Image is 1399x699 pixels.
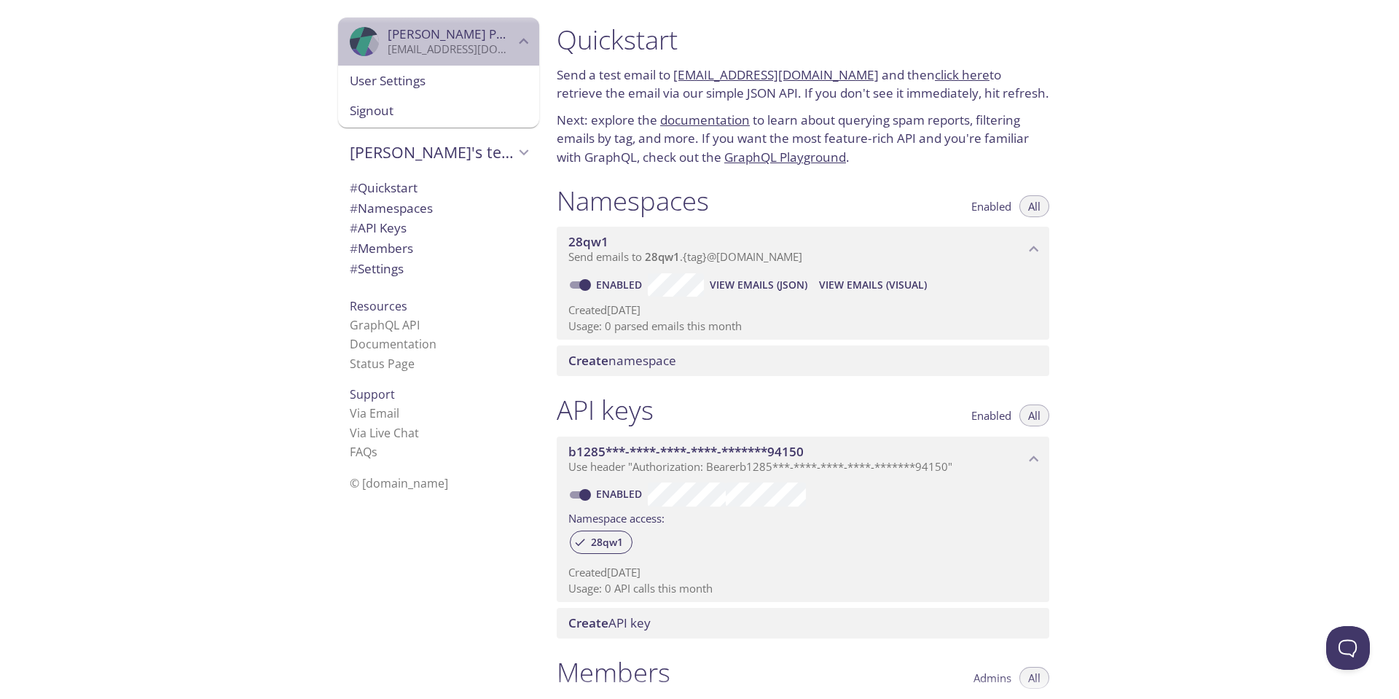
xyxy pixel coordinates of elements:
[557,111,1049,167] p: Next: explore the to learn about querying spam reports, filtering emails by tag, and more. If you...
[819,276,927,294] span: View Emails (Visual)
[350,386,395,402] span: Support
[570,531,632,554] div: 28qw1
[338,17,539,66] div: Romain POTTIER
[1019,405,1049,426] button: All
[338,198,539,219] div: Namespaces
[568,302,1038,318] p: Created [DATE]
[568,249,802,264] span: Send emails to . {tag} @[DOMAIN_NAME]
[660,112,750,128] a: documentation
[557,227,1049,272] div: 28qw1 namespace
[350,298,407,314] span: Resources
[557,184,709,217] h1: Namespaces
[568,352,676,369] span: namespace
[350,179,418,196] span: Quickstart
[388,26,538,42] span: [PERSON_NAME] POTTIER
[568,507,665,528] label: Namespace access:
[350,179,358,196] span: #
[935,66,990,83] a: click here
[350,260,404,277] span: Settings
[338,133,539,171] div: Romain's team
[338,259,539,279] div: Team Settings
[350,240,358,257] span: #
[372,444,377,460] span: s
[582,536,632,549] span: 28qw1
[350,425,419,441] a: Via Live Chat
[724,149,846,165] a: GraphQL Playground
[557,608,1049,639] div: Create API Key
[557,656,670,689] h1: Members
[350,444,377,460] a: FAQ
[350,142,514,163] span: [PERSON_NAME]'s team
[710,276,807,294] span: View Emails (JSON)
[350,71,528,90] span: User Settings
[350,475,448,491] span: © [DOMAIN_NAME]
[557,66,1049,103] p: Send a test email to and then to retrieve the email via our simple JSON API. If you don't see it ...
[568,565,1038,580] p: Created [DATE]
[568,614,651,631] span: API key
[963,405,1020,426] button: Enabled
[965,667,1020,689] button: Admins
[963,195,1020,217] button: Enabled
[568,581,1038,596] p: Usage: 0 API calls this month
[338,178,539,198] div: Quickstart
[350,101,528,120] span: Signout
[568,233,608,250] span: 28qw1
[350,219,407,236] span: API Keys
[388,42,514,57] p: [EMAIL_ADDRESS][DOMAIN_NAME]
[673,66,879,83] a: [EMAIL_ADDRESS][DOMAIN_NAME]
[350,260,358,277] span: #
[568,319,1038,334] p: Usage: 0 parsed emails this month
[1019,667,1049,689] button: All
[1326,626,1370,670] iframe: Help Scout Beacon - Open
[557,345,1049,376] div: Create namespace
[557,394,654,426] h1: API keys
[350,405,399,421] a: Via Email
[568,614,608,631] span: Create
[350,219,358,236] span: #
[338,66,539,96] div: User Settings
[594,278,648,292] a: Enabled
[813,273,933,297] button: View Emails (Visual)
[594,487,648,501] a: Enabled
[350,336,436,352] a: Documentation
[645,249,680,264] span: 28qw1
[350,317,420,333] a: GraphQL API
[350,356,415,372] a: Status Page
[1019,195,1049,217] button: All
[338,218,539,238] div: API Keys
[704,273,813,297] button: View Emails (JSON)
[338,95,539,128] div: Signout
[350,200,433,216] span: Namespaces
[568,352,608,369] span: Create
[557,23,1049,56] h1: Quickstart
[350,240,413,257] span: Members
[350,200,358,216] span: #
[338,238,539,259] div: Members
